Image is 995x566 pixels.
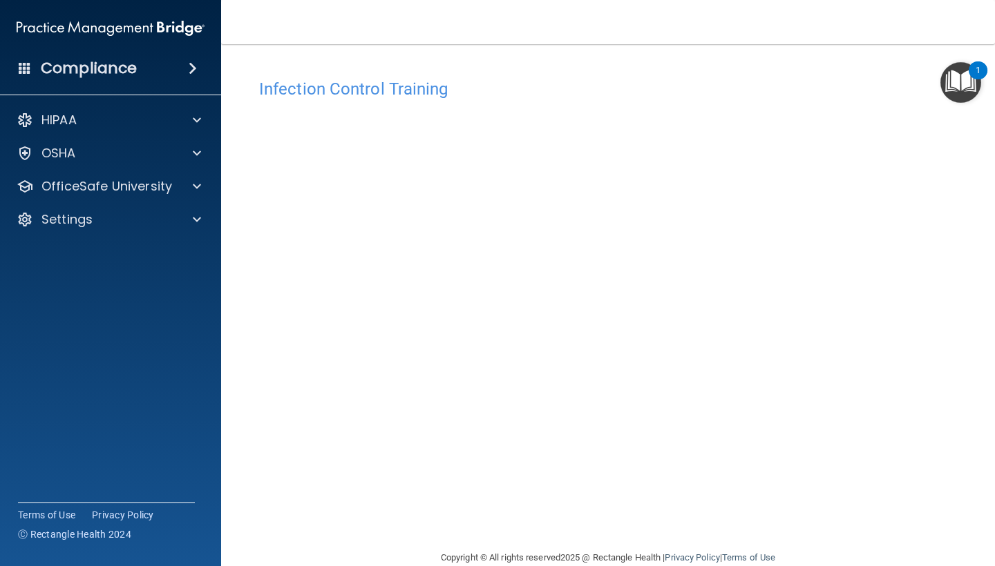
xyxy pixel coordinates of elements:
[17,112,201,128] a: HIPAA
[259,80,957,98] h4: Infection Control Training
[17,178,201,195] a: OfficeSafe University
[41,59,137,78] h4: Compliance
[17,211,201,228] a: Settings
[259,106,950,530] iframe: infection-control-training
[17,145,201,162] a: OSHA
[665,552,719,563] a: Privacy Policy
[722,552,775,563] a: Terms of Use
[976,70,980,88] div: 1
[41,211,93,228] p: Settings
[92,508,154,522] a: Privacy Policy
[41,112,77,128] p: HIPAA
[41,145,76,162] p: OSHA
[41,178,172,195] p: OfficeSafe University
[17,14,205,42] img: PMB logo
[18,508,75,522] a: Terms of Use
[940,62,981,103] button: Open Resource Center, 1 new notification
[18,527,131,541] span: Ⓒ Rectangle Health 2024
